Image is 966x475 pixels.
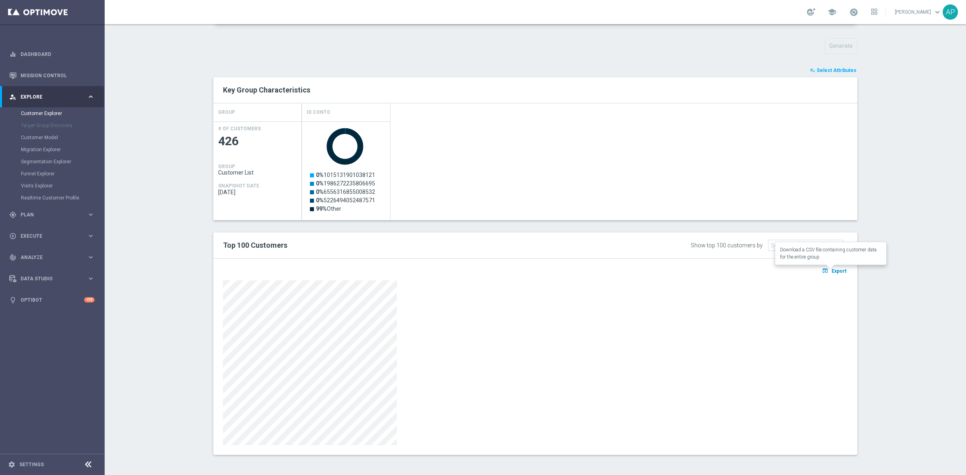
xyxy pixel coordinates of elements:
span: Export [832,268,846,274]
div: Realtime Customer Profile [21,192,104,204]
a: Realtime Customer Profile [21,195,84,201]
span: 2025-09-24 [218,189,297,195]
span: Plan [21,212,87,217]
div: Visits Explorer [21,180,104,192]
text: 6556316855008532 [316,189,375,195]
tspan: 0% [316,189,324,195]
i: open_in_browser [822,267,830,274]
button: equalizer Dashboard [9,51,95,58]
span: Customer List [218,169,297,176]
i: keyboard_arrow_right [87,253,95,261]
a: Customer Explorer [21,110,84,117]
span: Data Studio [21,276,87,281]
div: Mission Control [9,65,95,86]
span: Analyze [21,255,87,260]
h4: # OF CUSTOMERS [218,126,261,132]
div: Optibot [9,289,95,310]
text: Other [316,206,341,212]
div: Segmentation Explorer [21,156,104,168]
a: Customer Model [21,134,84,141]
i: track_changes [9,254,17,261]
tspan: 0% [316,197,324,204]
i: person_search [9,93,17,101]
i: playlist_add_check [810,68,815,73]
a: Visits Explorer [21,183,84,189]
div: Analyze [9,254,87,261]
i: keyboard_arrow_right [87,93,95,101]
text: 1986272235806695 [316,180,375,187]
i: keyboard_arrow_right [87,211,95,218]
span: keyboard_arrow_down [933,8,942,16]
a: Migration Explorer [21,146,84,153]
div: Customer Model [21,132,104,144]
div: AP [943,4,958,20]
div: Explore [9,93,87,101]
a: Dashboard [21,43,95,65]
h4: SNAPSHOT DATE [218,183,259,189]
i: settings [8,461,15,468]
tspan: 0% [316,180,324,187]
button: track_changes Analyze keyboard_arrow_right [9,254,95,261]
h4: GROUP [218,164,235,169]
i: keyboard_arrow_right [87,275,95,282]
div: Data Studio [9,275,87,282]
i: keyboard_arrow_right [87,232,95,240]
a: Funnel Explorer [21,171,84,177]
button: person_search Explore keyboard_arrow_right [9,94,95,100]
button: gps_fixed Plan keyboard_arrow_right [9,212,95,218]
button: open_in_browser Export [821,265,848,276]
span: 426 [218,134,297,149]
a: Segmentation Explorer [21,158,84,165]
button: play_circle_outline Execute keyboard_arrow_right [9,233,95,239]
div: Show top 100 customers by [691,242,763,249]
tspan: 99% [316,206,327,212]
tspan: 0% [316,172,324,178]
button: Mission Control [9,72,95,79]
div: Target Group Discovery [21,119,104,132]
h2: Key Group Characteristics [223,85,848,95]
span: Execute [21,234,87,239]
i: gps_fixed [9,211,17,218]
h4: GROUP [218,105,235,119]
div: +10 [84,297,95,302]
div: Customer Explorer [21,107,104,119]
text: 5226494052487571 [316,197,375,204]
div: Funnel Explorer [21,168,104,180]
a: [PERSON_NAME]keyboard_arrow_down [894,6,943,18]
div: Press SPACE to select this row. [213,121,302,220]
a: Optibot [21,289,84,310]
div: Press SPACE to select this row. [302,121,390,220]
div: Dashboard [9,43,95,65]
span: school [828,8,836,16]
h2: Top 100 Customers [223,241,582,250]
button: Generate [825,38,857,54]
h4: Id Conto [307,105,330,119]
i: play_circle_outline [9,232,17,240]
a: Settings [19,462,44,467]
button: playlist_add_check Select Attributes [809,66,857,75]
div: Plan [9,211,87,218]
div: Migration Explorer [21,144,104,156]
a: Mission Control [21,65,95,86]
div: Execute [9,232,87,240]
i: equalizer [9,51,17,58]
button: lightbulb Optibot +10 [9,297,95,303]
span: Select Attributes [817,68,857,73]
text: 1015131901038121 [316,172,375,178]
i: lightbulb [9,296,17,304]
button: Data Studio keyboard_arrow_right [9,276,95,282]
span: Explore [21,95,87,99]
